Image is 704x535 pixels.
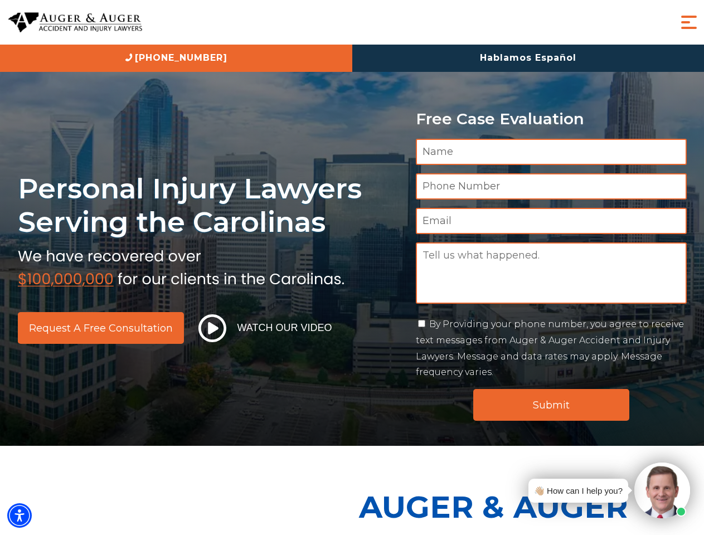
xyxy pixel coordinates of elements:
[7,503,32,528] div: Accessibility Menu
[18,245,344,287] img: sub text
[678,11,700,33] button: Menu
[29,323,173,333] span: Request a Free Consultation
[473,389,629,421] input: Submit
[416,173,687,200] input: Phone Number
[416,139,687,165] input: Name
[8,12,142,33] img: Auger & Auger Accident and Injury Lawyers Logo
[195,314,336,343] button: Watch Our Video
[18,172,402,239] h1: Personal Injury Lawyers Serving the Carolinas
[634,463,690,518] img: Intaker widget Avatar
[416,208,687,234] input: Email
[416,319,684,377] label: By Providing your phone number, you agree to receive text messages from Auger & Auger Accident an...
[534,483,623,498] div: 👋🏼 How can I help you?
[416,110,687,128] p: Free Case Evaluation
[359,479,698,534] p: Auger & Auger
[18,312,184,344] a: Request a Free Consultation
